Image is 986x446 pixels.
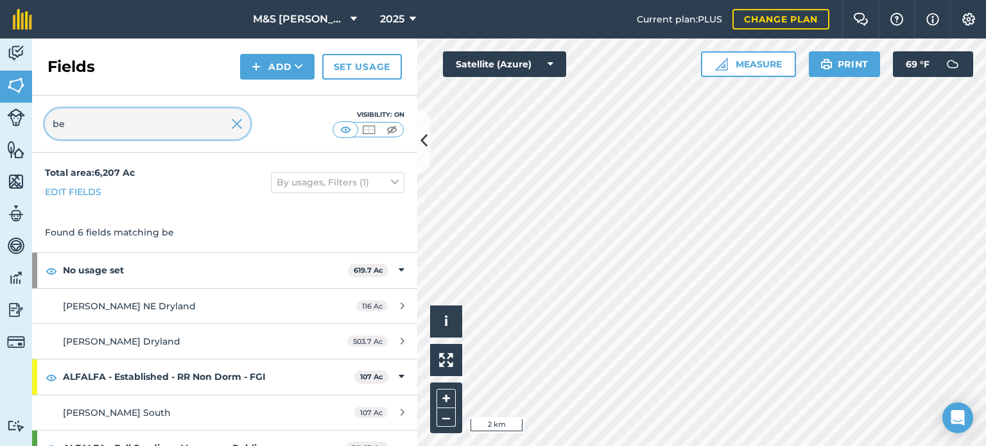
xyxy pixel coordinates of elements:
img: svg+xml;base64,PHN2ZyB4bWxucz0iaHR0cDovL3d3dy53My5vcmcvMjAwMC9zdmciIHdpZHRoPSI1NiIgaGVpZ2h0PSI2MC... [7,140,25,159]
button: Add [240,54,315,80]
img: svg+xml;base64,PHN2ZyB4bWxucz0iaHR0cDovL3d3dy53My5vcmcvMjAwMC9zdmciIHdpZHRoPSIxOCIgaGVpZ2h0PSIyNC... [46,370,57,385]
img: svg+xml;base64,PHN2ZyB4bWxucz0iaHR0cDovL3d3dy53My5vcmcvMjAwMC9zdmciIHdpZHRoPSIxOSIgaGVpZ2h0PSIyNC... [820,56,833,72]
button: 69 °F [893,51,973,77]
span: [PERSON_NAME] Dryland [63,336,180,347]
img: Four arrows, one pointing top left, one top right, one bottom right and the last bottom left [439,353,453,367]
button: + [437,389,456,408]
span: 116 Ac [356,300,388,311]
strong: 619.7 Ac [354,266,383,275]
strong: 107 Ac [360,372,383,381]
img: svg+xml;base64,PD94bWwgdmVyc2lvbj0iMS4wIiBlbmNvZGluZz0idXRmLTgiPz4KPCEtLSBHZW5lcmF0b3I6IEFkb2JlIE... [7,268,25,287]
img: svg+xml;base64,PD94bWwgdmVyc2lvbj0iMS4wIiBlbmNvZGluZz0idXRmLTgiPz4KPCEtLSBHZW5lcmF0b3I6IEFkb2JlIE... [7,108,25,126]
a: Change plan [732,9,829,30]
img: svg+xml;base64,PD94bWwgdmVyc2lvbj0iMS4wIiBlbmNvZGluZz0idXRmLTgiPz4KPCEtLSBHZW5lcmF0b3I6IEFkb2JlIE... [7,420,25,432]
img: svg+xml;base64,PD94bWwgdmVyc2lvbj0iMS4wIiBlbmNvZGluZz0idXRmLTgiPz4KPCEtLSBHZW5lcmF0b3I6IEFkb2JlIE... [940,51,965,77]
img: Ruler icon [715,58,728,71]
strong: ALFALFA - Established - RR Non Dorm - FGI [63,359,354,394]
span: M&S [PERSON_NAME] FARM [253,12,345,27]
strong: Total area : 6,207 Ac [45,167,135,178]
a: [PERSON_NAME] Dryland503.7 Ac [32,324,417,359]
div: Open Intercom Messenger [942,402,973,433]
button: Measure [701,51,796,77]
div: Found 6 fields matching be [32,212,417,252]
img: A cog icon [961,13,976,26]
button: Satellite (Azure) [443,51,566,77]
img: svg+xml;base64,PHN2ZyB4bWxucz0iaHR0cDovL3d3dy53My5vcmcvMjAwMC9zdmciIHdpZHRoPSI1MCIgaGVpZ2h0PSI0MC... [384,123,400,136]
img: svg+xml;base64,PHN2ZyB4bWxucz0iaHR0cDovL3d3dy53My5vcmcvMjAwMC9zdmciIHdpZHRoPSI1NiIgaGVpZ2h0PSI2MC... [7,172,25,191]
a: [PERSON_NAME] South107 Ac [32,395,417,430]
div: No usage set619.7 Ac [32,253,417,287]
img: svg+xml;base64,PD94bWwgdmVyc2lvbj0iMS4wIiBlbmNvZGluZz0idXRmLTgiPz4KPCEtLSBHZW5lcmF0b3I6IEFkb2JlIE... [7,333,25,351]
img: svg+xml;base64,PHN2ZyB4bWxucz0iaHR0cDovL3d3dy53My5vcmcvMjAwMC9zdmciIHdpZHRoPSI1MCIgaGVpZ2h0PSI0MC... [361,123,377,136]
img: Two speech bubbles overlapping with the left bubble in the forefront [853,13,869,26]
strong: No usage set [63,253,348,287]
img: svg+xml;base64,PD94bWwgdmVyc2lvbj0iMS4wIiBlbmNvZGluZz0idXRmLTgiPz4KPCEtLSBHZW5lcmF0b3I6IEFkb2JlIE... [7,204,25,223]
img: svg+xml;base64,PHN2ZyB4bWxucz0iaHR0cDovL3d3dy53My5vcmcvMjAwMC9zdmciIHdpZHRoPSIxOCIgaGVpZ2h0PSIyNC... [46,263,57,279]
span: [PERSON_NAME] South [63,407,171,418]
input: Search [45,108,250,139]
img: svg+xml;base64,PHN2ZyB4bWxucz0iaHR0cDovL3d3dy53My5vcmcvMjAwMC9zdmciIHdpZHRoPSIyMiIgaGVpZ2h0PSIzMC... [231,116,243,132]
img: svg+xml;base64,PD94bWwgdmVyc2lvbj0iMS4wIiBlbmNvZGluZz0idXRmLTgiPz4KPCEtLSBHZW5lcmF0b3I6IEFkb2JlIE... [7,300,25,320]
img: svg+xml;base64,PHN2ZyB4bWxucz0iaHR0cDovL3d3dy53My5vcmcvMjAwMC9zdmciIHdpZHRoPSIxNCIgaGVpZ2h0PSIyNC... [252,59,261,74]
button: – [437,408,456,427]
img: svg+xml;base64,PHN2ZyB4bWxucz0iaHR0cDovL3d3dy53My5vcmcvMjAwMC9zdmciIHdpZHRoPSI1MCIgaGVpZ2h0PSI0MC... [338,123,354,136]
a: Edit fields [45,185,101,199]
span: i [444,313,448,329]
h2: Fields [48,56,95,77]
span: [PERSON_NAME] NE Dryland [63,300,196,312]
button: Print [809,51,881,77]
img: svg+xml;base64,PD94bWwgdmVyc2lvbj0iMS4wIiBlbmNvZGluZz0idXRmLTgiPz4KPCEtLSBHZW5lcmF0b3I6IEFkb2JlIE... [7,44,25,63]
img: svg+xml;base64,PHN2ZyB4bWxucz0iaHR0cDovL3d3dy53My5vcmcvMjAwMC9zdmciIHdpZHRoPSIxNyIgaGVpZ2h0PSIxNy... [926,12,939,27]
a: Set usage [322,54,402,80]
img: fieldmargin Logo [13,9,32,30]
img: svg+xml;base64,PHN2ZyB4bWxucz0iaHR0cDovL3d3dy53My5vcmcvMjAwMC9zdmciIHdpZHRoPSI1NiIgaGVpZ2h0PSI2MC... [7,76,25,95]
img: A question mark icon [889,13,904,26]
button: i [430,305,462,338]
span: 107 Ac [354,407,388,418]
button: By usages, Filters (1) [271,172,404,193]
div: Visibility: On [333,110,404,120]
a: [PERSON_NAME] NE Dryland116 Ac [32,289,417,323]
span: 69 ° F [906,51,930,77]
span: 2025 [380,12,404,27]
div: ALFALFA - Established - RR Non Dorm - FGI107 Ac [32,359,417,394]
img: svg+xml;base64,PD94bWwgdmVyc2lvbj0iMS4wIiBlbmNvZGluZz0idXRmLTgiPz4KPCEtLSBHZW5lcmF0b3I6IEFkb2JlIE... [7,236,25,255]
span: Current plan : PLUS [637,12,722,26]
span: 503.7 Ac [347,336,388,347]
